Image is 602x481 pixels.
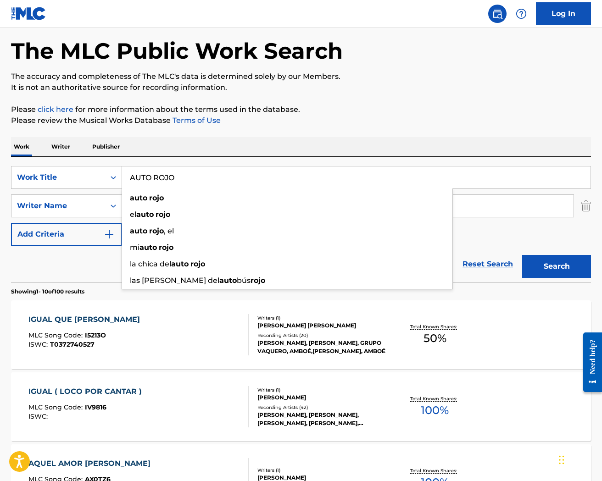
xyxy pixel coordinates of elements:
span: 100 % [421,402,449,419]
span: T0372740527 [50,340,95,348]
span: , el [164,227,174,235]
strong: rojo [156,210,170,219]
span: MLC Song Code : [28,403,85,411]
div: [PERSON_NAME], [PERSON_NAME], [PERSON_NAME], [PERSON_NAME], [PERSON_NAME] [257,411,386,427]
button: Add Criteria [11,223,122,246]
div: Writers ( 1 ) [257,315,386,321]
p: Total Known Shares: [410,395,459,402]
p: Total Known Shares: [410,467,459,474]
strong: auto [139,243,157,252]
span: IV9816 [85,403,106,411]
p: Total Known Shares: [410,323,459,330]
p: It is not an authoritative source for recording information. [11,82,591,93]
span: bús [237,276,251,285]
h1: The MLC Public Work Search [11,37,343,65]
div: Recording Artists ( 20 ) [257,332,386,339]
a: Public Search [488,5,507,23]
div: [PERSON_NAME] [257,393,386,402]
strong: auto [130,194,147,202]
iframe: Resource Center [576,326,602,399]
img: search [492,8,503,19]
div: Recording Artists ( 42 ) [257,404,386,411]
button: Search [522,255,591,278]
a: Log In [536,2,591,25]
div: [PERSON_NAME] [PERSON_NAME] [257,321,386,330]
strong: auto [171,260,189,268]
p: Writer [49,137,73,156]
img: 9d2ae6d4665cec9f34b9.svg [104,229,115,240]
p: The accuracy and completeness of The MLC's data is determined solely by our Members. [11,71,591,82]
span: 50 % [424,330,446,347]
a: IGUAL QUE [PERSON_NAME]MLC Song Code:I5213OISWC:T0372740527Writers (1)[PERSON_NAME] [PERSON_NAME]... [11,300,591,369]
div: AQUEL AMOR [PERSON_NAME] [28,458,155,469]
img: help [516,8,527,19]
strong: auto [130,227,147,235]
strong: auto [219,276,237,285]
span: ISWC : [28,412,50,420]
a: IGUAL ( LOCO POR CANTAR )MLC Song Code:IV9816ISWC:Writers (1)[PERSON_NAME]Recording Artists (42)[... [11,372,591,441]
strong: auto [136,210,154,219]
img: MLC Logo [11,7,46,20]
p: Work [11,137,32,156]
div: Writers ( 1 ) [257,467,386,474]
span: MLC Song Code : [28,331,85,339]
div: Work Title [17,172,100,183]
a: click here [38,105,73,114]
span: ISWC : [28,340,50,348]
strong: rojo [251,276,265,285]
a: Terms of Use [171,116,221,125]
strong: rojo [190,260,205,268]
span: mi [130,243,139,252]
img: Delete Criterion [581,194,591,217]
div: Help [512,5,530,23]
div: Arrastrar [559,446,564,474]
div: Writers ( 1 ) [257,387,386,393]
strong: rojo [149,194,164,202]
span: I5213O [85,331,106,339]
form: Search Form [11,166,591,282]
a: Reset Search [458,254,518,274]
iframe: Chat Widget [556,437,602,481]
div: IGUAL ( LOCO POR CANTAR ) [28,386,146,397]
div: Widget de chat [556,437,602,481]
span: el [130,210,136,219]
p: Please review the Musical Works Database [11,115,591,126]
div: Writer Name [17,200,100,211]
strong: rojo [149,227,164,235]
p: Publisher [89,137,123,156]
p: Please for more information about the terms used in the database. [11,104,591,115]
div: [PERSON_NAME], [PERSON_NAME], GRUPO VAQUERO, AMBOÉ,[PERSON_NAME], AMBOÉ [257,339,386,355]
strong: rojo [159,243,173,252]
p: Showing 1 - 10 of 100 results [11,287,84,296]
div: IGUAL QUE [PERSON_NAME] [28,314,145,325]
span: las [PERSON_NAME] del [130,276,219,285]
span: la chica del [130,260,171,268]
